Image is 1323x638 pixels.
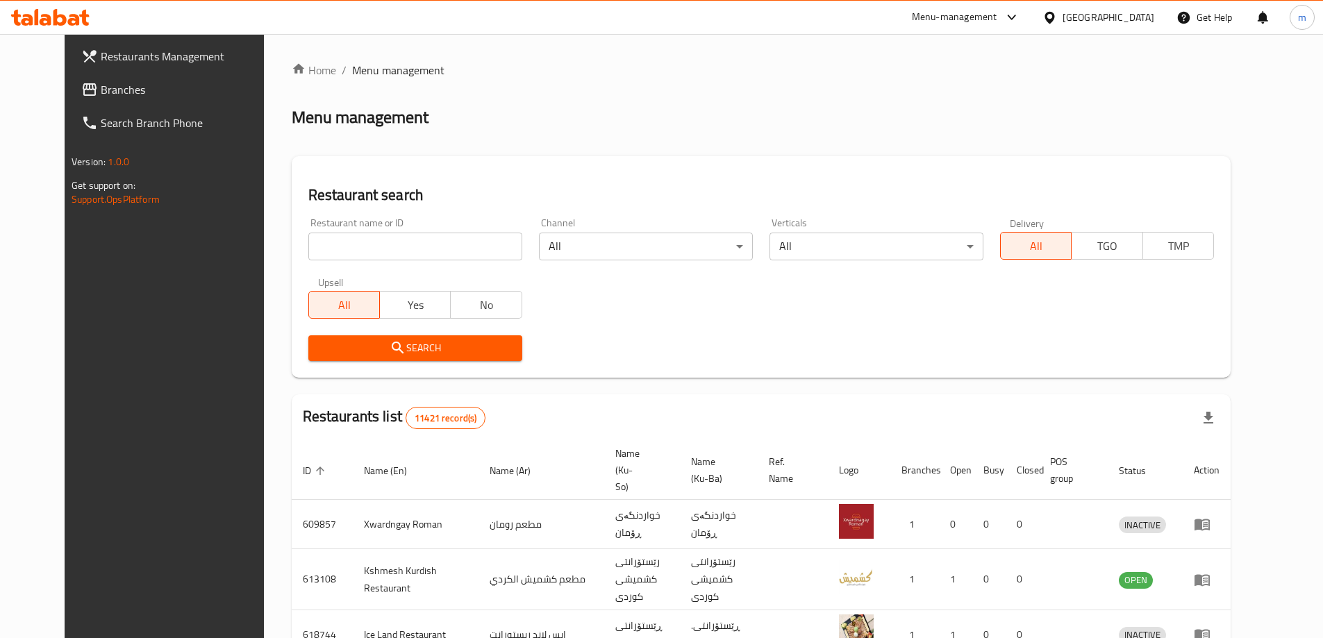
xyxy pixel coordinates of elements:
[615,445,663,495] span: Name (Ku-So)
[308,335,522,361] button: Search
[680,549,758,610] td: رێستۆرانتی کشمیشى كوردى
[353,549,479,610] td: Kshmesh Kurdish Restaurant
[292,549,353,610] td: 613108
[1000,232,1072,260] button: All
[1192,401,1225,435] div: Export file
[1050,453,1091,487] span: POS group
[828,441,890,500] th: Logo
[385,295,445,315] span: Yes
[1194,571,1220,588] div: Menu
[303,462,329,479] span: ID
[379,291,451,319] button: Yes
[769,453,811,487] span: Ref. Name
[972,549,1006,610] td: 0
[1071,232,1142,260] button: TGO
[292,106,428,128] h2: Menu management
[101,115,274,131] span: Search Branch Phone
[450,291,522,319] button: No
[890,500,939,549] td: 1
[691,453,741,487] span: Name (Ku-Ba)
[939,441,972,500] th: Open
[1194,516,1220,532] div: Menu
[839,504,874,539] img: Xwardngay Roman
[101,81,274,98] span: Branches
[70,40,285,73] a: Restaurants Management
[72,153,106,171] span: Version:
[406,407,485,429] div: Total records count
[1063,10,1154,25] div: [GEOGRAPHIC_DATA]
[1010,218,1045,228] label: Delivery
[1119,462,1164,479] span: Status
[1077,236,1137,256] span: TGO
[490,462,549,479] span: Name (Ar)
[1119,572,1153,588] span: OPEN
[839,560,874,594] img: Kshmesh Kurdish Restaurant
[604,500,680,549] td: خواردنگەی ڕۆمان
[972,441,1006,500] th: Busy
[108,153,129,171] span: 1.0.0
[939,549,972,610] td: 1
[1006,441,1039,500] th: Closed
[1119,517,1166,533] span: INACTIVE
[539,233,753,260] div: All
[364,462,425,479] span: Name (En)
[292,62,336,78] a: Home
[303,406,486,429] h2: Restaurants list
[308,291,380,319] button: All
[406,412,485,425] span: 11421 record(s)
[890,441,939,500] th: Branches
[890,549,939,610] td: 1
[604,549,680,610] td: رێستۆرانتی کشمیشى كوردى
[308,185,1214,205] h2: Restaurant search
[1119,572,1153,589] div: OPEN
[72,190,160,208] a: Support.OpsPlatform
[1006,549,1039,610] td: 0
[315,295,374,315] span: All
[1183,441,1231,500] th: Action
[1006,236,1066,256] span: All
[939,500,972,549] td: 0
[456,295,516,315] span: No
[308,233,522,260] input: Search for restaurant name or ID..
[1006,500,1039,549] td: 0
[972,500,1006,549] td: 0
[1298,10,1306,25] span: m
[318,277,344,287] label: Upsell
[342,62,347,78] li: /
[680,500,758,549] td: خواردنگەی ڕۆمان
[479,549,604,610] td: مطعم كشميش الكردي
[912,9,997,26] div: Menu-management
[1142,232,1214,260] button: TMP
[292,62,1231,78] nav: breadcrumb
[292,500,353,549] td: 609857
[319,339,511,357] span: Search
[769,233,983,260] div: All
[479,500,604,549] td: مطعم رومان
[353,500,479,549] td: Xwardngay Roman
[70,106,285,140] a: Search Branch Phone
[352,62,444,78] span: Menu management
[70,73,285,106] a: Branches
[72,176,135,194] span: Get support on:
[1149,236,1208,256] span: TMP
[101,48,274,65] span: Restaurants Management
